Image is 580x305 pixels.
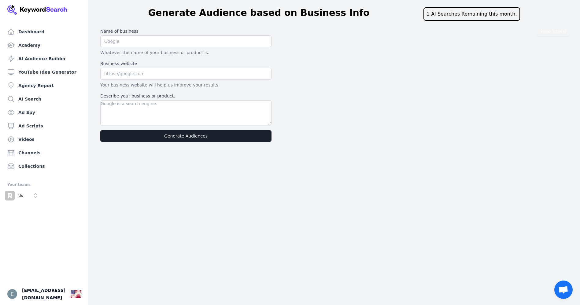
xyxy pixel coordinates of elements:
a: Agency Report [5,79,83,92]
a: Ad Spy [5,106,83,119]
p: Your business website will help us improve your results. [100,82,272,88]
h1: Generate Audience based on Business Info [148,7,370,21]
button: Generate Audiences [100,130,272,142]
a: YouTube Idea Generator [5,66,83,78]
button: 🇺🇸 [70,288,82,300]
a: Academy [5,39,83,51]
p: ds [18,193,23,198]
div: 1 AI Searches Remaining this month. [423,7,520,21]
a: Ad Scripts [5,120,83,132]
a: Videos [5,133,83,145]
label: Name of business [100,28,272,34]
img: ds [5,191,15,200]
a: AI Search [5,93,83,105]
button: Video Tutorial [537,27,569,36]
p: Whatever the name of your business or product is. [100,50,272,56]
label: Business website [100,61,272,67]
div: Open chat [554,281,573,299]
a: Channels [5,147,83,159]
label: Describe your business or product. [100,93,272,99]
a: Dashboard [5,26,83,38]
img: Your Company [7,5,67,15]
span: [EMAIL_ADDRESS][DOMAIN_NAME] [22,287,65,301]
input: https://google.com [100,68,272,79]
button: Open user button [7,289,17,299]
div: 🇺🇸 [70,288,82,299]
a: Collections [5,160,83,172]
div: Your teams [7,181,80,188]
a: AI Audience Builder [5,53,83,65]
img: Emmanuel Abishai [7,289,17,299]
button: Open organization switcher [5,191,40,200]
input: Google [100,35,272,47]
